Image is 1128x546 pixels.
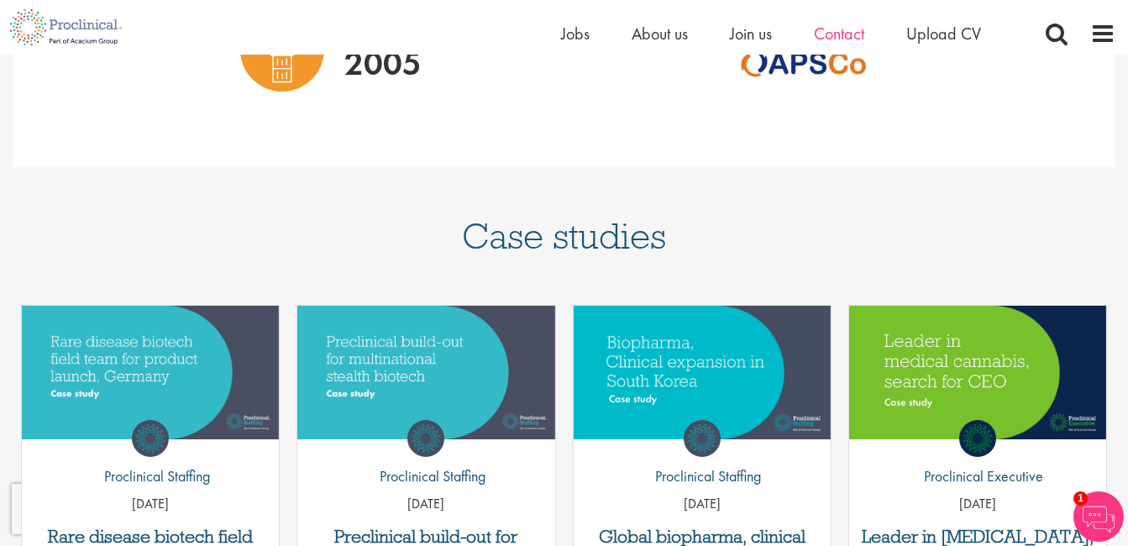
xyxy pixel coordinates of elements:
a: Proclinical Staffing Proclinical Staffing [92,420,210,496]
a: Link to a post [849,306,1106,454]
a: Jobs [561,23,590,45]
a: About us [632,23,688,45]
a: Link to a post [574,306,831,454]
img: Proclinical Staffing [684,420,721,457]
p: 2005 [344,39,422,87]
p: Proclinical Staffing [643,465,761,487]
a: Proclinical Staffing Proclinical Staffing [367,420,485,496]
a: Contact [814,23,864,45]
img: Proclinical Staffing [407,420,444,457]
p: [DATE] [297,495,554,514]
a: Proclinical Staffing Proclinical Staffing [643,420,761,496]
p: Proclinical Staffing [367,465,485,487]
p: Proclinical Staffing [92,465,210,487]
a: Join us [730,23,772,45]
a: Proclinical Executive Proclinical Executive [911,420,1043,496]
p: [DATE] [849,495,1106,514]
a: Upload CV [906,23,981,45]
span: 1 [1073,491,1088,506]
img: Chatbot [1073,491,1124,542]
p: [DATE] [574,495,831,514]
p: [DATE] [22,495,279,514]
img: Proclinical Executive [959,420,996,457]
h1: Case studies [13,218,1115,255]
a: Link to a post [297,306,554,454]
p: Proclinical Executive [911,465,1043,487]
iframe: reCAPTCHA [12,484,227,534]
a: Link to a post [22,306,279,454]
img: Proclinical Staffing [132,420,169,457]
